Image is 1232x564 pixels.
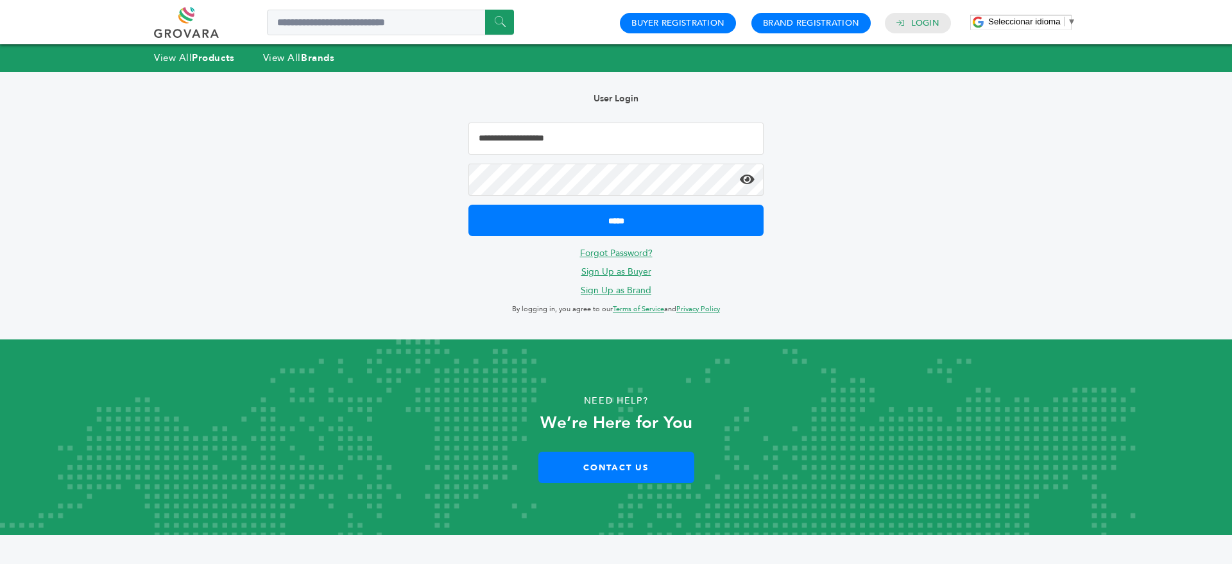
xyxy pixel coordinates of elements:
strong: We’re Here for You [540,411,692,434]
a: Privacy Policy [676,304,720,314]
a: Login [911,17,939,29]
input: Password [468,164,764,196]
p: Need Help? [62,391,1170,411]
p: By logging in, you agree to our and [468,302,764,317]
span: ​ [1064,17,1065,26]
strong: Brands [301,51,334,64]
a: Contact Us [538,452,694,483]
span: ▼ [1068,17,1076,26]
span: Seleccionar idioma [988,17,1061,26]
a: Brand Registration [763,17,859,29]
a: Terms of Service [613,304,664,314]
a: View AllProducts [154,51,235,64]
a: Forgot Password? [580,247,653,259]
a: Sign Up as Buyer [581,266,651,278]
strong: Products [192,51,234,64]
a: Buyer Registration [631,17,724,29]
input: Email Address [468,123,764,155]
input: Search a product or brand... [267,10,514,35]
a: Seleccionar idioma​ [988,17,1076,26]
a: Sign Up as Brand [581,284,651,296]
a: View AllBrands [263,51,335,64]
b: User Login [594,92,638,105]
